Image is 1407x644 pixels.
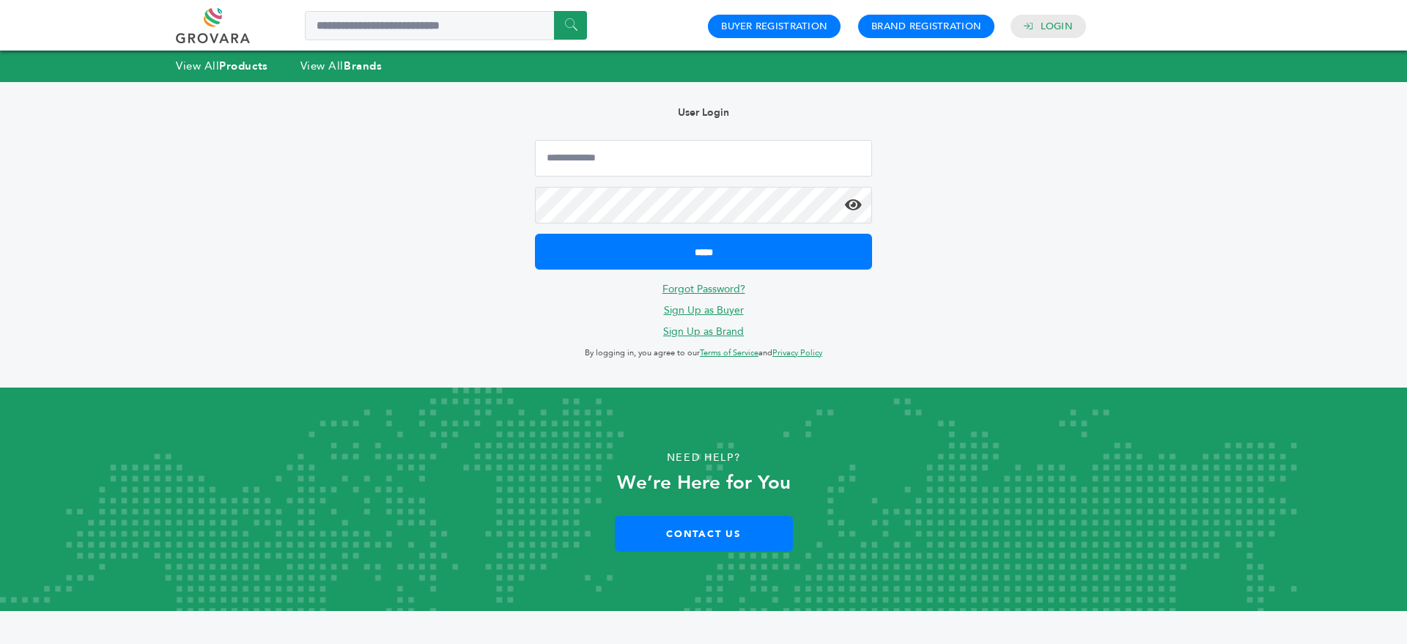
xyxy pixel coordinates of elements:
a: Brand Registration [871,20,981,33]
input: Search a product or brand... [305,11,587,40]
p: Need Help? [70,447,1337,469]
strong: We’re Here for You [617,470,791,496]
strong: Brands [344,59,382,73]
b: User Login [678,106,729,119]
a: Terms of Service [700,347,758,358]
input: Password [535,187,872,223]
strong: Products [219,59,267,73]
a: Contact Us [615,516,793,552]
a: Buyer Registration [721,20,827,33]
p: By logging in, you agree to our and [535,344,872,362]
input: Email Address [535,140,872,177]
a: Privacy Policy [772,347,822,358]
a: Sign Up as Buyer [664,303,744,317]
a: View AllBrands [300,59,383,73]
a: Sign Up as Brand [663,325,744,338]
a: Forgot Password? [662,282,745,296]
a: View AllProducts [176,59,268,73]
a: Login [1041,20,1073,33]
